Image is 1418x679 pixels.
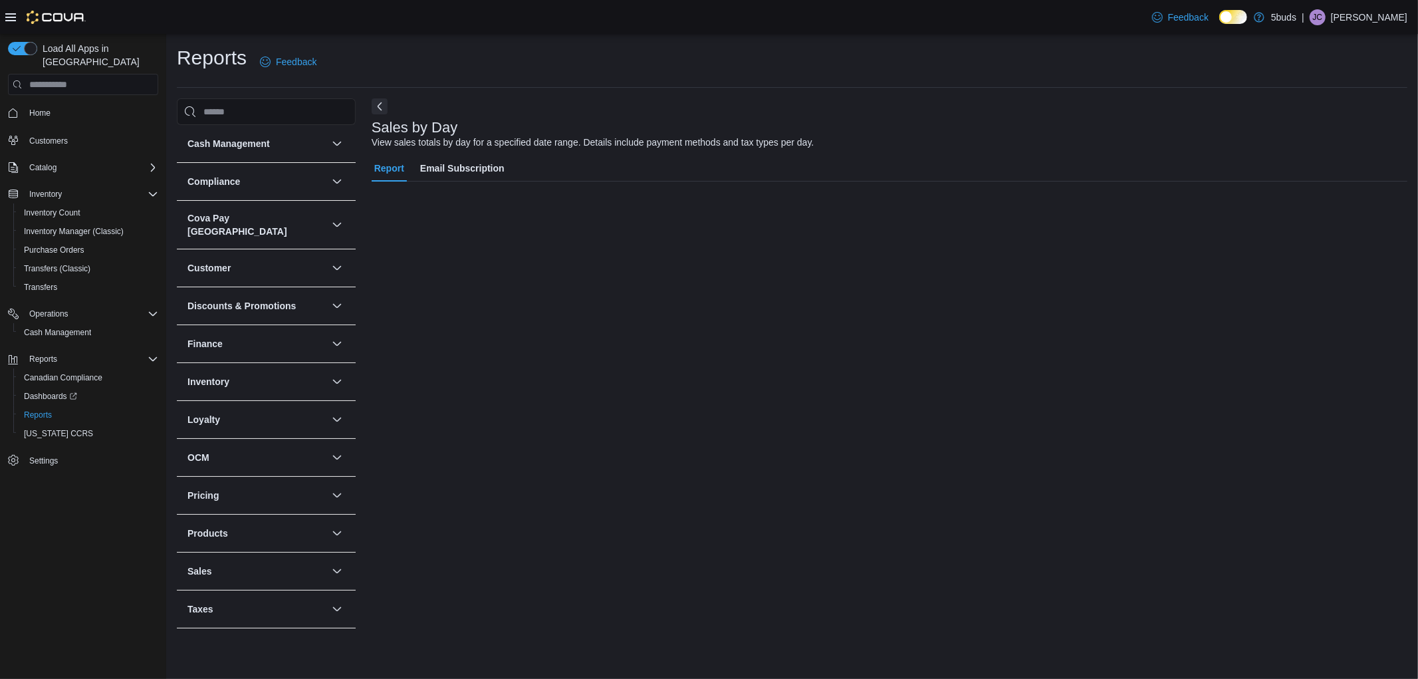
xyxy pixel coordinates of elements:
[329,563,345,579] button: Sales
[19,261,96,277] a: Transfers (Classic)
[24,306,158,322] span: Operations
[24,245,84,255] span: Purchase Orders
[276,55,316,68] span: Feedback
[24,186,67,202] button: Inventory
[13,406,164,424] button: Reports
[29,108,51,118] span: Home
[329,374,345,390] button: Inventory
[19,325,96,340] a: Cash Management
[187,137,270,150] h3: Cash Management
[187,137,326,150] button: Cash Management
[24,391,77,402] span: Dashboards
[177,45,247,71] h1: Reports
[329,174,345,190] button: Compliance
[24,160,62,176] button: Catalog
[1331,9,1407,25] p: [PERSON_NAME]
[187,413,220,426] h3: Loyalty
[1147,4,1214,31] a: Feedback
[255,49,322,75] a: Feedback
[37,42,158,68] span: Load All Apps in [GEOGRAPHIC_DATA]
[19,205,86,221] a: Inventory Count
[13,424,164,443] button: [US_STATE] CCRS
[19,426,158,442] span: Washington CCRS
[13,387,164,406] a: Dashboards
[13,259,164,278] button: Transfers (Classic)
[19,407,57,423] a: Reports
[19,223,129,239] a: Inventory Manager (Classic)
[187,375,326,388] button: Inventory
[19,426,98,442] a: [US_STATE] CCRS
[329,601,345,617] button: Taxes
[8,98,158,505] nav: Complex example
[19,279,62,295] a: Transfers
[1219,10,1247,24] input: Dark Mode
[24,105,56,121] a: Home
[13,204,164,222] button: Inventory Count
[13,241,164,259] button: Purchase Orders
[372,136,814,150] div: View sales totals by day for a specified date range. Details include payment methods and tax type...
[24,452,158,469] span: Settings
[420,155,505,182] span: Email Subscription
[3,451,164,470] button: Settings
[329,412,345,428] button: Loyalty
[29,189,62,200] span: Inventory
[24,372,102,383] span: Canadian Compliance
[187,175,326,188] button: Compliance
[187,337,326,350] button: Finance
[1168,11,1209,24] span: Feedback
[24,207,80,218] span: Inventory Count
[24,263,90,274] span: Transfers (Classic)
[19,261,158,277] span: Transfers (Classic)
[187,603,213,616] h3: Taxes
[24,351,62,367] button: Reports
[24,351,158,367] span: Reports
[187,211,326,238] button: Cova Pay [GEOGRAPHIC_DATA]
[187,175,240,188] h3: Compliance
[1219,24,1220,25] span: Dark Mode
[187,565,326,578] button: Sales
[24,282,57,293] span: Transfers
[1271,9,1296,25] p: 5buds
[187,565,212,578] h3: Sales
[19,242,90,258] a: Purchase Orders
[19,279,158,295] span: Transfers
[329,260,345,276] button: Customer
[187,299,296,313] h3: Discounts & Promotions
[19,205,158,221] span: Inventory Count
[3,350,164,368] button: Reports
[24,428,93,439] span: [US_STATE] CCRS
[187,375,229,388] h3: Inventory
[19,370,158,386] span: Canadian Compliance
[374,155,404,182] span: Report
[24,306,74,322] button: Operations
[3,103,164,122] button: Home
[19,223,158,239] span: Inventory Manager (Classic)
[19,388,82,404] a: Dashboards
[187,451,326,464] button: OCM
[3,185,164,204] button: Inventory
[1310,9,1326,25] div: Jacob Calder
[329,336,345,352] button: Finance
[187,413,326,426] button: Loyalty
[24,327,91,338] span: Cash Management
[187,489,326,502] button: Pricing
[187,261,326,275] button: Customer
[29,162,57,173] span: Catalog
[13,368,164,387] button: Canadian Compliance
[24,104,158,121] span: Home
[29,354,57,364] span: Reports
[19,242,158,258] span: Purchase Orders
[329,487,345,503] button: Pricing
[29,456,58,466] span: Settings
[3,130,164,150] button: Customers
[3,158,164,177] button: Catalog
[3,305,164,323] button: Operations
[187,337,223,350] h3: Finance
[24,132,158,148] span: Customers
[19,388,158,404] span: Dashboards
[187,299,326,313] button: Discounts & Promotions
[187,527,326,540] button: Products
[27,11,86,24] img: Cova
[24,133,73,149] a: Customers
[329,217,345,233] button: Cova Pay [GEOGRAPHIC_DATA]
